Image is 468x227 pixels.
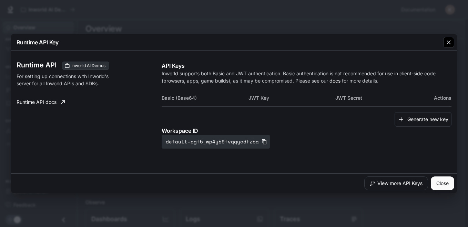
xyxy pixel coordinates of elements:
[14,95,68,109] a: Runtime API docs
[335,90,422,106] th: JWT Secret
[329,78,340,84] a: docs
[162,127,451,135] p: Workspace ID
[431,176,454,190] button: Close
[69,63,108,69] span: Inworld AI Demos
[364,176,428,190] button: View more API Keys
[395,112,451,127] button: Generate new key
[162,70,451,84] p: Inworld supports both Basic and JWT authentication. Basic authentication is not recommended for u...
[162,90,248,106] th: Basic (Base64)
[17,73,121,87] p: For setting up connections with Inworld's server for all Inworld APIs and SDKs.
[423,90,451,106] th: Actions
[162,135,270,149] button: default-pgf5_wp4y59fvqqycdfzba
[248,90,335,106] th: JWT Key
[62,62,109,70] div: These keys will apply to your current workspace only
[17,62,57,68] h3: Runtime API
[17,38,59,46] p: Runtime API Key
[162,62,451,70] p: API Keys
